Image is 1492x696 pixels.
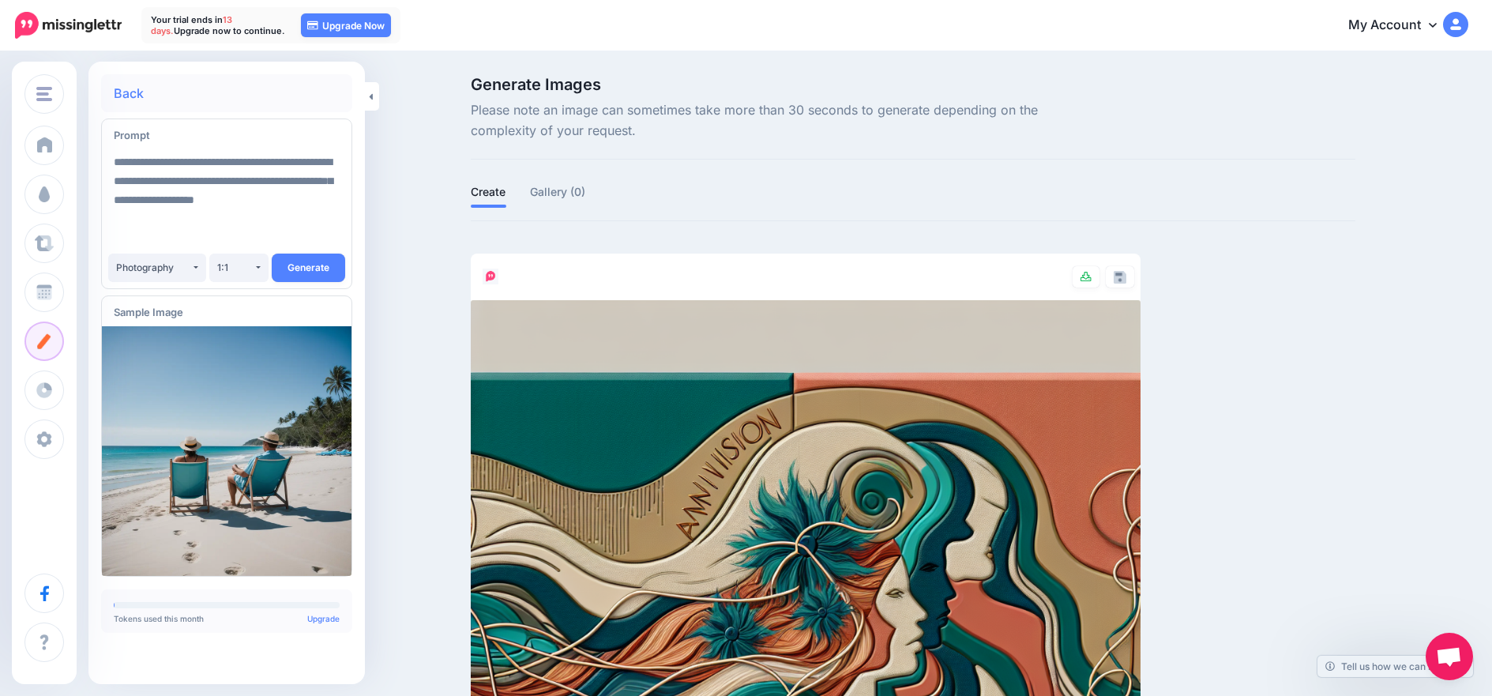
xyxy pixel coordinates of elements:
[530,182,586,201] a: Gallery (0)
[102,326,351,576] img: two_adults_beach.webp
[209,254,269,282] button: 1:1
[301,13,391,37] a: Upgrade Now
[1332,6,1468,45] a: My Account
[1114,271,1126,284] img: save.png
[217,261,254,273] div: 1:1
[114,87,144,100] a: Back
[471,100,1053,141] span: Please note an image can sometimes take more than 30 seconds to generate depending on the complex...
[307,614,340,623] a: Upgrade
[1317,656,1473,677] a: Tell us how we can improve
[471,182,506,201] a: Create
[483,269,498,284] img: logo-square.png
[108,254,206,282] button: Photography
[1426,633,1473,680] div: Open chat
[471,77,1053,92] span: Generate Images
[15,12,122,39] img: Missinglettr
[116,261,191,273] div: Photography
[151,14,232,36] span: 13 days.
[272,254,345,282] button: Generate
[36,87,52,101] img: menu.png
[114,306,183,318] span: Sample Image
[114,129,150,141] span: Prompt
[114,615,340,623] p: Tokens used this month
[151,14,285,36] p: Your trial ends in Upgrade now to continue.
